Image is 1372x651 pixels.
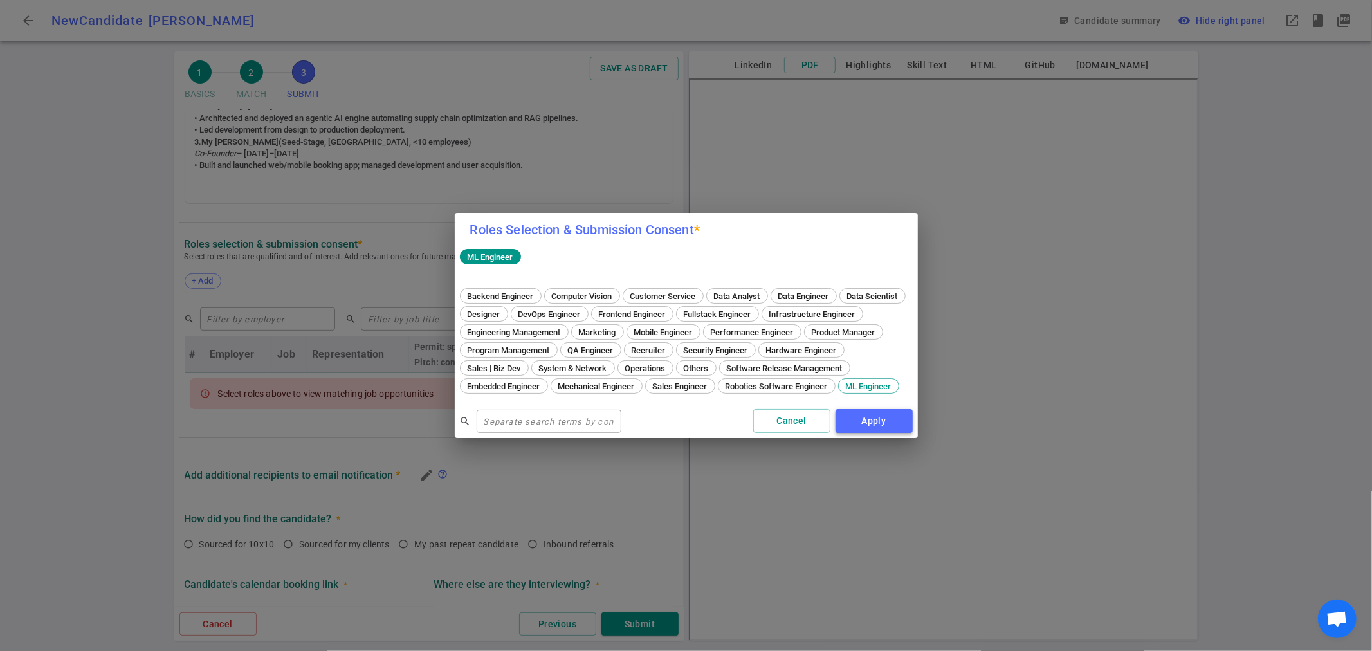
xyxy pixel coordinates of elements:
[514,309,585,319] span: DevOps Engineer
[554,381,639,391] span: Mechanical Engineer
[679,309,756,319] span: Fullstack Engineer
[463,309,505,319] span: Designer
[706,327,798,337] span: Performance Engineer
[721,381,832,391] span: Robotics Software Engineer
[535,363,612,373] span: System & Network
[477,411,621,432] input: Separate search terms by comma or space
[765,309,860,319] span: Infrastructure Engineer
[463,327,565,337] span: Engineering Management
[574,327,621,337] span: Marketing
[462,252,518,262] span: ML Engineer
[843,291,902,301] span: Data Scientist
[594,309,670,319] span: Frontend Engineer
[463,363,526,373] span: Sales | Biz Dev
[463,345,554,355] span: Program Management
[841,381,896,391] span: ML Engineer
[630,327,697,337] span: Mobile Engineer
[621,363,670,373] span: Operations
[626,291,700,301] span: Customer Service
[463,291,538,301] span: Backend Engineer
[470,222,700,237] label: Roles Selection & Submission Consent
[679,363,713,373] span: Others
[722,363,847,373] span: Software Release Management
[648,381,712,391] span: Sales Engineer
[547,291,617,301] span: Computer Vision
[807,327,880,337] span: Product Manager
[1318,600,1357,638] div: Open chat
[463,381,545,391] span: Embedded Engineer
[753,409,830,433] button: Cancel
[460,416,471,427] span: search
[563,345,618,355] span: QA Engineer
[836,409,913,433] button: Apply
[679,345,753,355] span: Security Engineer
[627,345,670,355] span: Recruiter
[709,291,765,301] span: Data Analyst
[762,345,841,355] span: Hardware Engineer
[774,291,834,301] span: Data Engineer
